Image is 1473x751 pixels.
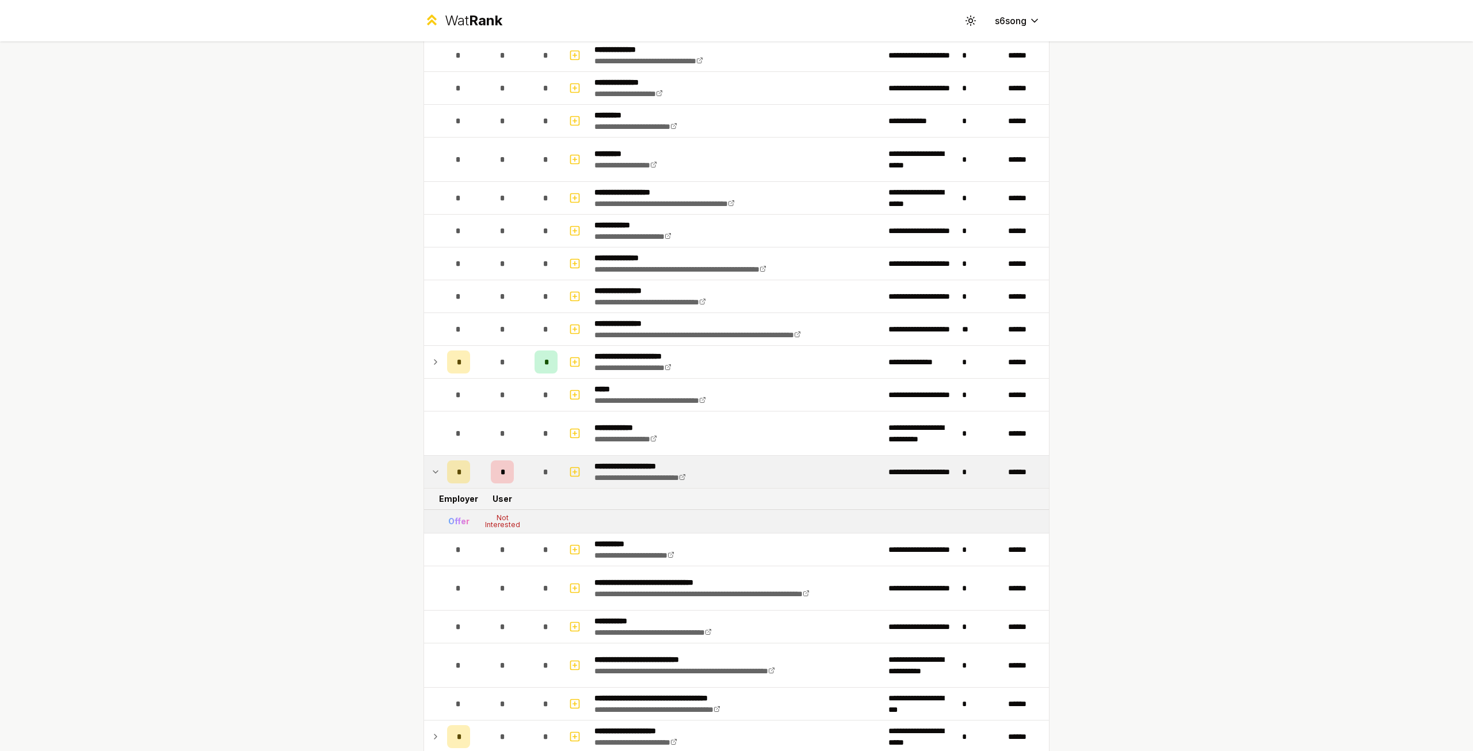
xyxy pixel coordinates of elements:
[986,10,1050,31] button: s6song
[475,489,530,509] td: User
[445,12,502,30] div: Wat
[423,12,502,30] a: WatRank
[479,514,525,528] div: Not Interested
[448,516,470,527] div: Offer
[995,14,1026,28] span: s6song
[442,489,475,509] td: Employer
[469,12,502,29] span: Rank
